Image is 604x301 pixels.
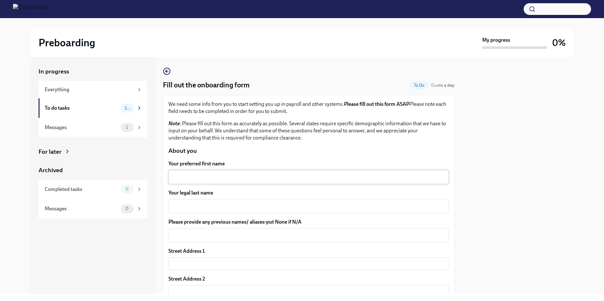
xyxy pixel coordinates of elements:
span: 1 [122,125,132,130]
label: Street Address 1 [168,248,205,255]
strong: Note [168,120,180,127]
h3: 0% [552,37,566,49]
p: : Please fill out this form as accurately as possible. Several states require specific demographi... [168,120,449,141]
div: Completed tasks [45,186,118,193]
label: Please provide any previous names/ aliases-put None if N/A [168,218,449,226]
h4: Fill out the onboarding form [163,80,250,90]
span: 0 [121,187,132,192]
span: August 15th, 2025 08:00 [431,82,454,88]
h2: Preboarding [39,36,95,49]
div: Messages [45,124,118,131]
a: For later [39,148,147,156]
img: CharlieHealth [13,4,49,14]
span: To Do [410,83,428,88]
span: 0 [121,206,132,211]
div: Messages [45,205,118,212]
label: Your legal last name [168,189,449,196]
p: About you [168,147,449,155]
a: Messages1 [39,118,147,137]
div: Everything [45,86,134,93]
p: We need some info from you to start setting you up in payroll and other systems. Please note each... [168,101,449,115]
span: 10 [121,106,134,110]
a: To do tasks10 [39,98,147,118]
strong: My progress [482,37,510,44]
a: Messages0 [39,199,147,218]
a: In progress [39,67,147,76]
strong: Please fill out this form ASAP [344,101,409,107]
a: Archived [39,166,147,174]
a: Completed tasks0 [39,180,147,199]
div: To do tasks [45,105,118,112]
label: Your preferred first name [168,160,449,167]
strong: in a day [439,83,454,88]
span: Due [431,83,454,88]
a: Everything [39,81,147,98]
label: Street Address 2 [168,275,205,283]
div: For later [39,148,62,156]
